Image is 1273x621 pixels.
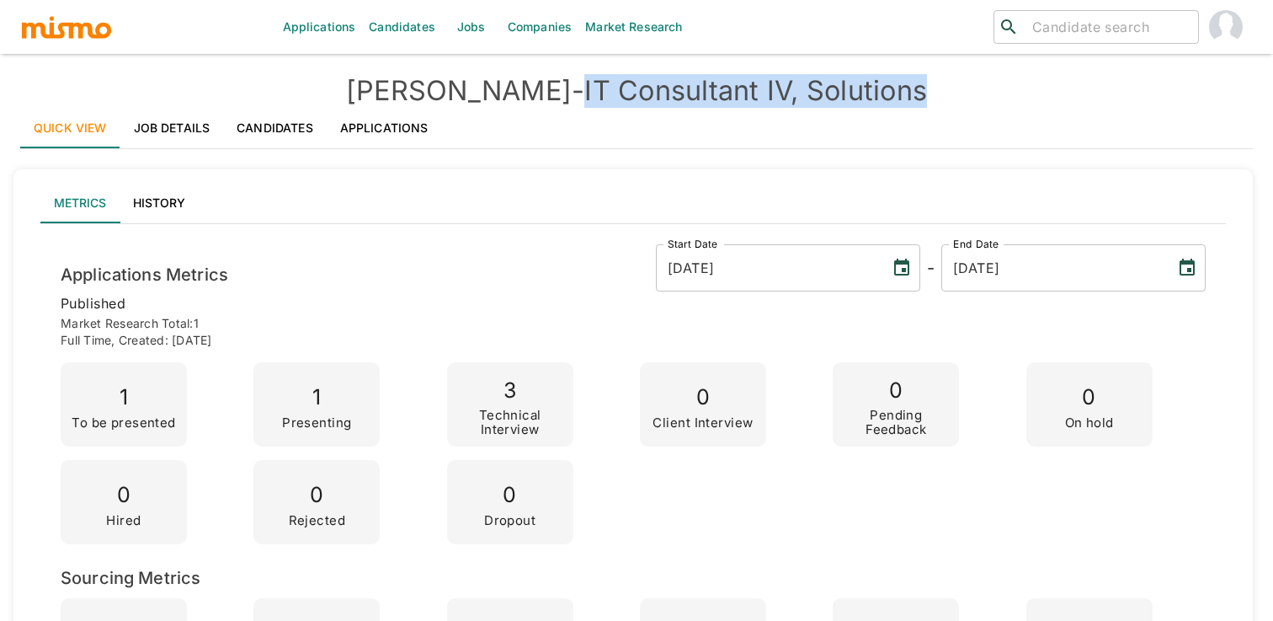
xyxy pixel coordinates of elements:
p: On hold [1065,416,1114,431]
p: Technical Interview [454,409,567,436]
img: logo [20,14,113,40]
input: MM/DD/YYYY [941,244,1164,292]
a: Quick View [20,108,120,148]
p: Rejected [289,514,346,528]
div: lab API tabs example [40,183,1226,223]
h4: [PERSON_NAME] - IT Consultant IV, Solutions [20,74,1253,108]
input: Candidate search [1025,15,1191,39]
p: 0 [839,372,952,410]
p: 0 [289,477,346,514]
p: 0 [106,477,141,514]
p: 0 [484,477,535,514]
p: Market Research Total: 1 [61,315,1206,332]
p: Full time , Created: [DATE] [61,332,1206,349]
button: Choose date, selected date is Oct 2, 2025 [1170,251,1204,285]
button: History [120,183,199,223]
input: MM/DD/YYYY [656,244,878,292]
h6: Sourcing Metrics [61,565,1206,592]
label: End Date [953,237,999,251]
p: 0 [1065,379,1114,416]
p: 1 [282,379,351,416]
h6: - [927,254,935,281]
a: Job Details [120,108,224,148]
p: Pending Feedback [839,409,952,436]
p: Presenting [282,416,351,431]
p: Client Interview [652,416,753,431]
h6: Applications Metrics [61,261,228,288]
a: Candidates [223,108,327,148]
p: 3 [454,372,567,410]
img: Gabriel Hernandez [1209,10,1243,44]
p: published [61,292,1206,315]
p: To be presented [72,416,176,431]
p: Dropout [484,514,535,528]
p: 0 [652,379,753,416]
button: Choose date, selected date is Sep 8, 2025 [885,251,919,285]
label: Start Date [668,237,718,251]
p: 1 [72,379,176,416]
p: Hired [106,514,141,528]
a: Applications [327,108,442,148]
button: Metrics [40,183,120,223]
